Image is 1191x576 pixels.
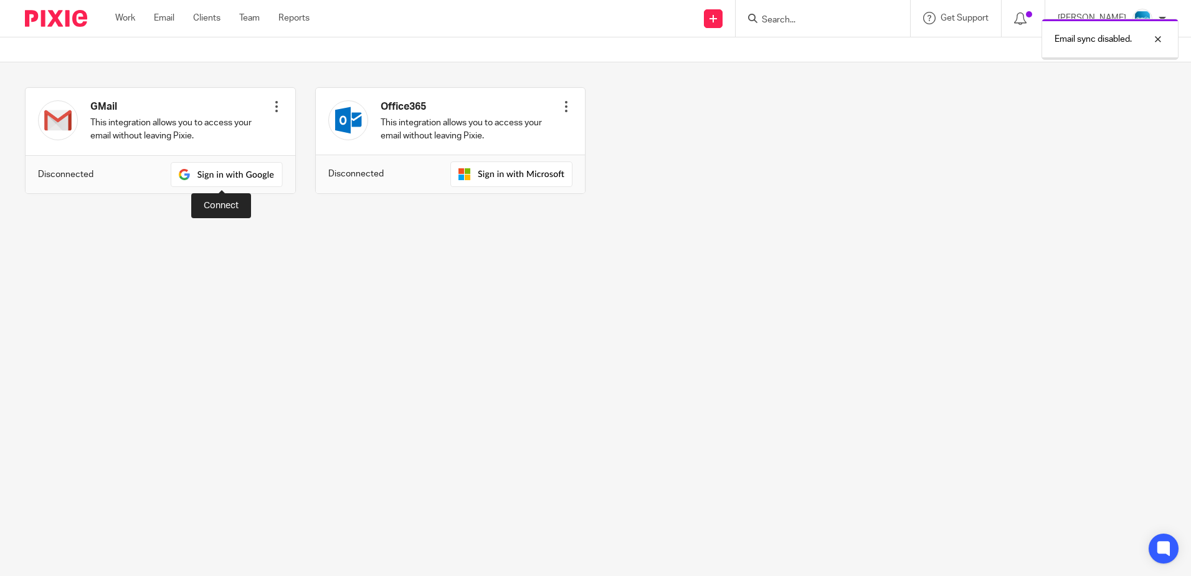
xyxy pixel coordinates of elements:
[381,100,561,113] h4: Office365
[328,168,384,180] p: Disconnected
[171,162,283,187] img: sign-in-with-gmail.svg
[115,12,135,24] a: Work
[154,12,174,24] a: Email
[25,10,87,27] img: Pixie
[90,117,270,142] p: This integration allows you to access your email without leaving Pixie.
[38,100,78,140] img: gmail.svg
[450,161,572,187] img: sign-in-with-outlook.svg
[38,168,93,181] p: Disconnected
[278,12,310,24] a: Reports
[1132,9,1152,29] img: Diverso%20logo.png
[328,100,368,140] img: outlook.svg
[90,100,270,113] h4: GMail
[381,117,561,142] p: This integration allows you to access your email without leaving Pixie.
[239,12,260,24] a: Team
[193,12,221,24] a: Clients
[1055,33,1132,46] p: Email sync disabled.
